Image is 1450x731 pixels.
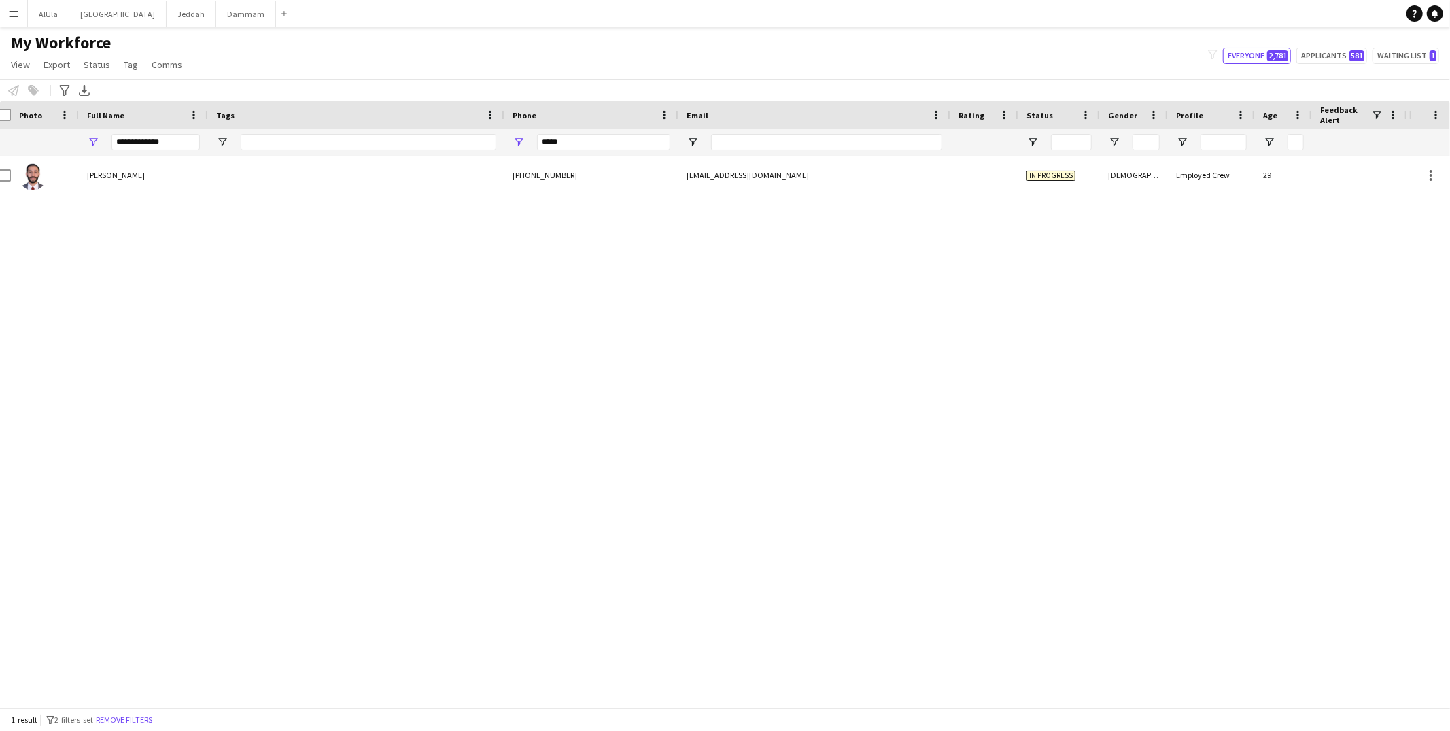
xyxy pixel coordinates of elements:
[87,136,99,148] button: Open Filter Menu
[1026,136,1039,148] button: Open Filter Menu
[56,82,73,99] app-action-btn: Advanced filters
[678,156,950,194] div: [EMAIL_ADDRESS][DOMAIN_NAME]
[19,110,42,120] span: Photo
[1296,48,1367,64] button: Applicants581
[1320,105,1370,125] span: Feedback Alert
[146,56,188,73] a: Comms
[69,1,167,27] button: [GEOGRAPHIC_DATA]
[1430,50,1436,61] span: 1
[1176,136,1188,148] button: Open Filter Menu
[19,163,46,190] img: Ahmad Owaidah
[87,170,145,180] span: [PERSON_NAME]
[1263,136,1275,148] button: Open Filter Menu
[28,1,69,27] button: AlUla
[959,110,984,120] span: Rating
[216,1,276,27] button: Dammam
[11,58,30,71] span: View
[93,713,155,728] button: Remove filters
[537,134,670,150] input: Phone Filter Input
[1176,110,1203,120] span: Profile
[78,56,116,73] a: Status
[513,110,536,120] span: Phone
[1255,156,1312,194] div: 29
[1108,136,1120,148] button: Open Filter Menu
[1288,134,1304,150] input: Age Filter Input
[687,136,699,148] button: Open Filter Menu
[54,715,93,725] span: 2 filters set
[1201,134,1247,150] input: Profile Filter Input
[1349,50,1364,61] span: 581
[241,134,496,150] input: Tags Filter Input
[11,33,111,53] span: My Workforce
[87,110,124,120] span: Full Name
[1051,134,1092,150] input: Status Filter Input
[504,156,678,194] div: [PHONE_NUMBER]
[1267,50,1288,61] span: 2,781
[152,58,182,71] span: Comms
[111,134,200,150] input: Full Name Filter Input
[167,1,216,27] button: Jeddah
[76,82,92,99] app-action-btn: Export XLSX
[1168,156,1255,194] div: Employed Crew
[124,58,138,71] span: Tag
[5,56,35,73] a: View
[1100,156,1168,194] div: [DEMOGRAPHIC_DATA]
[1108,110,1137,120] span: Gender
[1373,48,1439,64] button: Waiting list1
[711,134,942,150] input: Email Filter Input
[84,58,110,71] span: Status
[1223,48,1291,64] button: Everyone2,781
[1133,134,1160,150] input: Gender Filter Input
[513,136,525,148] button: Open Filter Menu
[38,56,75,73] a: Export
[216,110,235,120] span: Tags
[1263,110,1277,120] span: Age
[687,110,708,120] span: Email
[1026,171,1075,181] span: In progress
[216,136,228,148] button: Open Filter Menu
[118,56,143,73] a: Tag
[44,58,70,71] span: Export
[1026,110,1053,120] span: Status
